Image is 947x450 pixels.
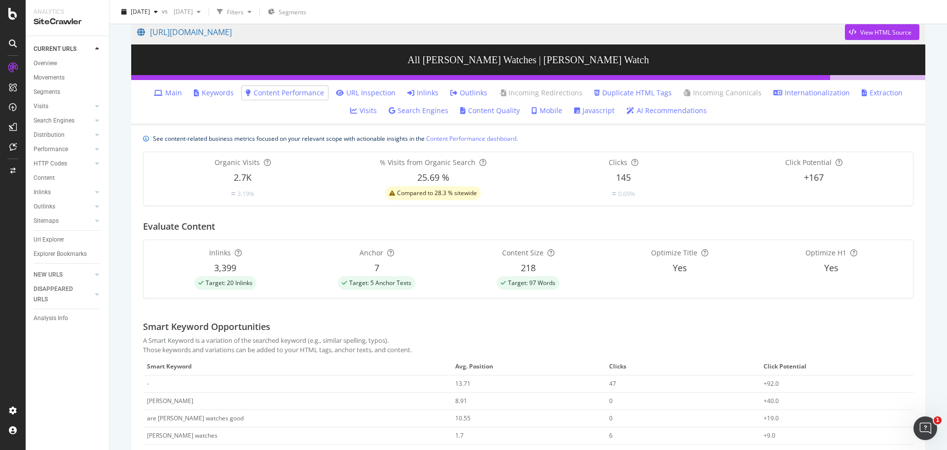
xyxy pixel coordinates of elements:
span: Optimize Title [651,248,697,257]
button: Filters [213,4,255,20]
span: 25.69 % [417,171,449,183]
span: 3,399 [214,262,236,274]
button: View HTML Source [845,24,919,40]
div: warning label [385,186,481,200]
a: Internationalization [773,88,850,98]
div: +19.0 [764,414,895,423]
button: [DATE] [170,4,205,20]
a: Extraction [862,88,903,98]
span: Click Potential [785,158,832,167]
h2: Evaluate Content [143,222,215,232]
span: Organic Visits [215,158,260,167]
span: 2.7K [234,171,252,183]
a: [URL][DOMAIN_NAME] [137,20,845,44]
span: Target: 20 Inlinks [206,280,253,286]
div: 47 [609,379,741,388]
div: 8.91 [455,397,587,406]
div: 10.55 [455,414,587,423]
span: % Visits from Organic Search [380,158,475,167]
div: - [147,379,417,388]
div: Explorer Bookmarks [34,249,87,259]
div: View HTML Source [860,28,911,37]
div: NEW URLS [34,270,63,280]
a: Outlinks [34,202,92,212]
div: info banner [143,133,913,144]
div: Segments [34,87,60,97]
span: 2025 Aug. 19th [170,7,193,16]
div: Analytics [34,8,101,16]
a: Inlinks [407,88,438,98]
div: 0 [609,397,741,406]
a: Distribution [34,130,92,140]
a: Url Explorer [34,235,102,245]
div: success label [497,276,559,290]
div: +40.0 [764,397,895,406]
button: Segments [264,4,310,20]
div: 6 [609,431,741,440]
span: Target: 97 Words [508,280,555,286]
div: hamilton [147,397,193,406]
a: Duplicate HTML Tags [594,88,672,98]
div: are hamilton watches good [147,414,244,423]
span: Optimize H1 [805,248,846,257]
a: Performance [34,144,92,155]
a: Overview [34,58,102,69]
a: HTTP Codes [34,159,92,169]
div: success label [194,276,256,290]
a: NEW URLS [34,270,92,280]
a: Sitemaps [34,216,92,226]
div: SiteCrawler [34,16,101,28]
span: 218 [521,262,536,274]
iframe: Intercom live chat [913,416,937,440]
a: Search Engines [34,116,92,126]
a: Search Engines [389,106,448,116]
img: Equal [231,192,235,195]
img: Equal [612,192,616,195]
div: Distribution [34,130,65,140]
span: Yes [824,262,838,274]
span: Avg. Position [455,362,599,371]
div: See content-related business metrics focused on your relevant scope with actionable insights in the [153,133,518,144]
a: Visits [350,106,377,116]
a: AI Recommendations [626,106,707,116]
div: Url Explorer [34,235,64,245]
span: Target: 5 Anchor Texts [349,280,411,286]
a: Content [34,173,102,183]
div: Sitemaps [34,216,59,226]
a: Visits [34,101,92,112]
div: 0.69% [618,189,635,199]
div: 0 [609,414,741,423]
div: +92.0 [764,379,895,388]
div: 13.71 [455,379,587,388]
a: Analysis Info [34,313,102,324]
span: vs [162,6,170,15]
span: Content Size [502,248,544,257]
span: Yes [673,262,687,274]
div: Inlinks [34,187,51,198]
div: Visits [34,101,48,112]
div: Filters [227,7,244,16]
div: 3.19% [237,189,255,199]
h3: All [PERSON_NAME] Watches | [PERSON_NAME] Watch [131,44,925,75]
a: Outlinks [450,88,487,98]
div: Performance [34,144,68,155]
span: Inlinks [209,248,231,257]
div: A Smart Keyword is a variation of the searched keyword (e.g., similar spelling, typos). Those key... [143,336,913,354]
div: Outlinks [34,202,55,212]
a: Inlinks [34,187,92,198]
span: 145 [616,171,631,183]
button: [DATE] [117,4,162,20]
a: URL Inspection [336,88,396,98]
span: Compared to 28.3 % sitewide [397,190,477,196]
a: Keywords [194,88,234,98]
div: CURRENT URLS [34,44,76,54]
a: Incoming Redirections [499,88,583,98]
a: DISAPPEARED URLS [34,284,92,305]
a: Incoming Canonicals [684,88,762,98]
div: Search Engines [34,116,74,126]
div: 1.7 [455,431,587,440]
div: success label [338,276,415,290]
div: Analysis Info [34,313,68,324]
a: Content Performance dashboard. [426,133,518,144]
div: Movements [34,73,65,83]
